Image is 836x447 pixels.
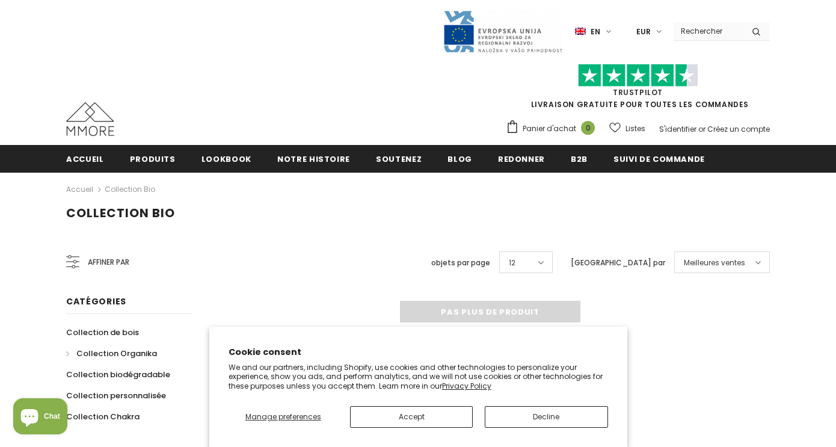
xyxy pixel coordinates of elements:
a: Collection Organika [66,343,157,364]
span: Blog [447,153,472,165]
a: Javni Razpis [443,26,563,36]
img: i-lang-1.png [575,26,586,37]
img: Faites confiance aux étoiles pilotes [578,64,698,87]
inbox-online-store-chat: Shopify online store chat [10,398,71,437]
span: Accueil [66,153,104,165]
a: Collection personnalisée [66,385,166,406]
a: B2B [571,145,588,172]
span: B2B [571,153,588,165]
label: [GEOGRAPHIC_DATA] par [571,257,665,269]
a: TrustPilot [613,87,663,97]
a: Panier d'achat 0 [506,120,601,138]
a: soutenez [376,145,422,172]
span: Produits [130,153,176,165]
a: Collection Bio [105,184,155,194]
span: 0 [581,121,595,135]
span: Catégories [66,295,126,307]
span: Collection biodégradable [66,369,170,380]
button: Accept [350,406,473,428]
span: soutenez [376,153,422,165]
span: Collection Bio [66,205,175,221]
a: Privacy Policy [442,381,491,391]
span: Redonner [498,153,545,165]
span: EUR [636,26,651,38]
a: Suivi de commande [613,145,705,172]
span: en [591,26,600,38]
a: Produits [130,145,176,172]
a: Accueil [66,145,104,172]
a: Redonner [498,145,545,172]
a: Accueil [66,182,93,197]
span: Meilleures ventes [684,257,745,269]
span: Collection personnalisée [66,390,166,401]
span: Collection Organika [76,348,157,359]
span: Collection Chakra [66,411,140,422]
button: Decline [485,406,607,428]
a: Notre histoire [277,145,350,172]
span: Manage preferences [245,412,321,422]
span: Suivi de commande [613,153,705,165]
span: Notre histoire [277,153,350,165]
a: S'identifier [659,124,696,134]
span: Listes [625,123,645,135]
span: LIVRAISON GRATUITE POUR TOUTES LES COMMANDES [506,69,770,109]
a: Créez un compte [707,124,770,134]
input: Search Site [674,22,743,40]
span: Panier d'achat [523,123,576,135]
span: or [698,124,705,134]
img: Cas MMORE [66,102,114,136]
img: Javni Razpis [443,10,563,54]
span: 12 [509,257,515,269]
span: Collection de bois [66,327,139,338]
a: Lookbook [201,145,251,172]
a: Blog [447,145,472,172]
a: Collection Chakra [66,406,140,427]
a: Collection de bois [66,322,139,343]
label: objets par page [431,257,490,269]
a: Collection biodégradable [66,364,170,385]
span: Affiner par [88,256,129,269]
h2: Cookie consent [229,346,608,359]
span: Lookbook [201,153,251,165]
p: We and our partners, including Shopify, use cookies and other technologies to personalize your ex... [229,363,608,391]
a: Listes [609,118,645,139]
button: Manage preferences [229,406,338,428]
